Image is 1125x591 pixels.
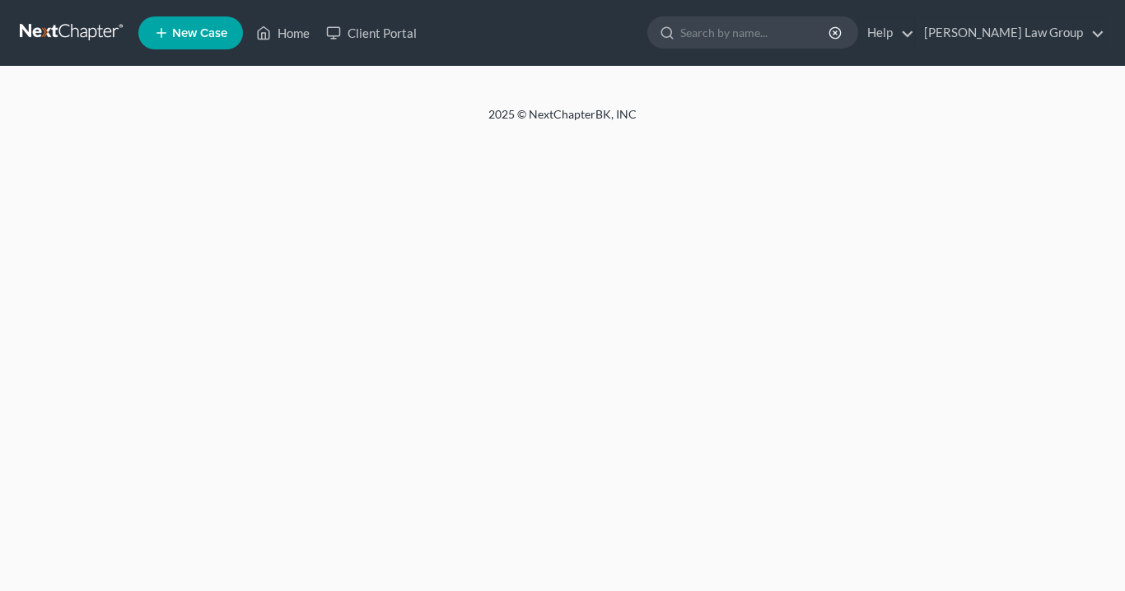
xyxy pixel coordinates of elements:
[916,18,1104,48] a: [PERSON_NAME] Law Group
[93,106,1032,136] div: 2025 © NextChapterBK, INC
[172,27,227,40] span: New Case
[859,18,914,48] a: Help
[318,18,425,48] a: Client Portal
[248,18,318,48] a: Home
[680,17,831,48] input: Search by name...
